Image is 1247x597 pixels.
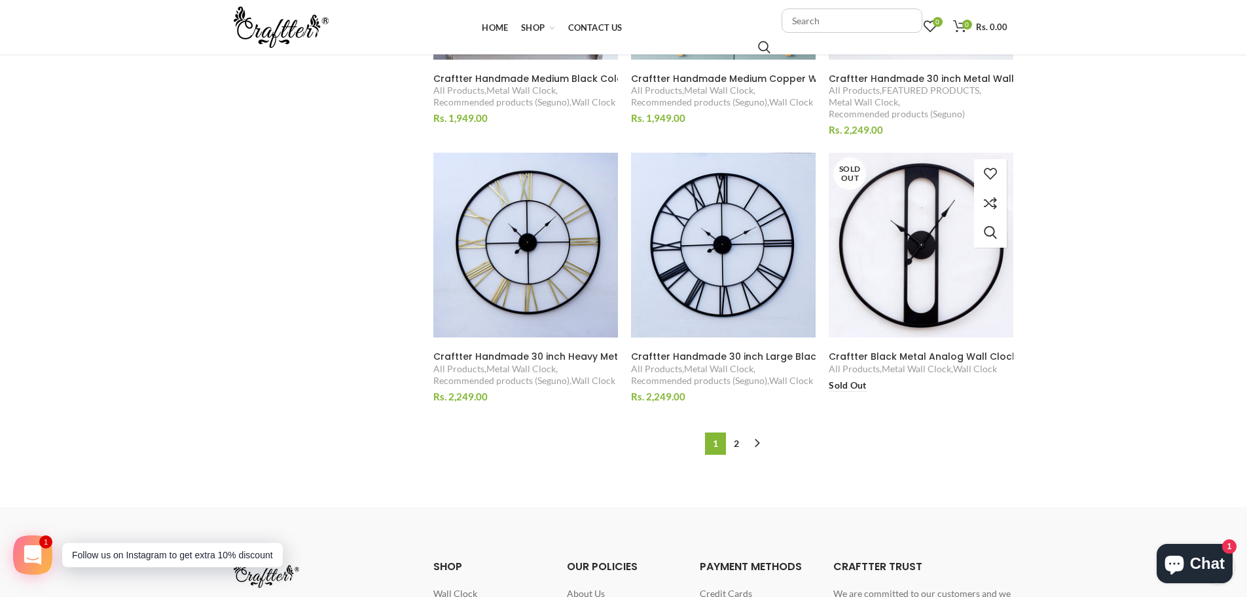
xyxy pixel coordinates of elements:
[433,85,484,96] a: All Products
[631,363,816,387] div: , , ,
[571,96,615,108] a: Wall Clock
[45,541,46,543] span: 1
[758,41,770,54] input: Search
[700,559,802,574] span: Payment Methods
[631,375,767,387] a: Recommended products (Seguno)
[829,363,1013,375] div: , ,
[882,363,951,375] a: Metal Wall Clock
[433,72,960,85] span: Craftter Handmade Medium Black Color Wall Clock Metal Wall Art Sculpture Decor And Hanging (55 X ...
[829,351,1013,362] a: Craftter Black Metal Analog Wall Clock
[631,72,1163,85] span: Craftter Handmade Medium Copper Wall Clock Metal Wall Art Sculpture Wall Decor And Hanging (55 X ...
[562,14,629,41] a: Contact Us
[433,363,618,387] div: , , ,
[829,96,898,108] a: Metal Wall Clock
[631,73,816,85] a: Craftter Handmade Medium Copper Wall Clock Metal Wall Art Sculpture Wall Decor And Hanging (55 X ...
[433,96,569,108] a: Recommended products (Seguno)
[234,560,299,588] img: craftter.com
[433,85,618,108] div: , , ,
[829,73,1013,85] a: Craftter Handmade 30 inch Metal Wall Clock By Craftter: Large Iron Decorative Art Piece With Copp...
[631,391,685,402] span: Rs. 2,249.00
[433,350,883,363] span: Craftter Handmade 30 inch Heavy Metal Wall Art and Decor Wall Clock 75 cm Black and Gold
[631,363,682,375] a: All Products
[747,433,768,455] a: →
[1153,544,1237,587] inbox-online-store-chat: Shopify online store chat
[917,14,943,40] a: 0
[829,379,866,392] a: Sold Out
[833,157,866,190] span: Sold Out
[486,363,556,375] a: Metal Wall Clock
[829,108,965,120] a: Recommended products (Seguno)
[882,85,979,96] a: FEATURED PRODUCTS
[769,96,813,108] a: Wall Clock
[769,375,813,387] a: Wall Clock
[521,22,545,33] span: Shop
[976,22,1007,32] span: Rs. 0.00
[631,96,767,108] a: Recommended products (Seguno)
[829,350,1017,363] span: Craftter Black Metal Analog Wall Clock
[684,363,753,375] a: Metal Wall Clock
[782,9,922,33] input: Search
[568,22,623,33] span: Contact Us
[947,14,1014,40] a: 0 Rs. 0.00
[631,85,682,96] a: All Products
[571,375,615,387] a: Wall Clock
[726,433,747,455] a: 2
[567,559,638,574] span: OUR POLICIES
[433,351,618,362] a: Craftter Handmade 30 inch Heavy Metal Wall Art and Decor Wall Clock 75 cm Black and Gold
[829,85,880,96] a: All Products
[631,85,816,108] div: , , ,
[433,112,488,124] span: Rs. 1,949.00
[433,375,569,387] a: Recommended products (Seguno)
[705,433,726,455] span: 1
[433,391,488,402] span: Rs. 2,249.00
[684,85,753,96] a: Metal Wall Clock
[829,379,866,392] span: Sold Out
[953,363,997,375] a: Wall Clock
[631,350,1208,363] span: Craftter Handmade 30 inch Large Black Color Wall Clock Metal Wall Art Sculpture Wall Decor And Ha...
[631,351,816,362] a: Craftter Handmade 30 inch Large Black Color Wall Clock Metal Wall Art Sculpture Wall Decor And Ha...
[475,14,515,41] a: Home
[933,17,943,27] span: 0
[829,363,880,375] a: All Products
[962,20,972,29] span: 0
[829,85,1013,121] div: , , ,
[433,73,618,85] a: Craftter Handmade Medium Black Color Wall Clock Metal Wall Art Sculpture Decor And Hanging (55 X ...
[974,159,1007,189] a: Add to wishlist
[482,22,508,33] span: Home
[433,559,462,574] span: SHOP
[433,363,484,375] a: All Products
[515,14,561,41] a: Shop
[486,85,556,96] a: Metal Wall Clock
[829,124,883,136] span: Rs. 2,249.00
[833,559,922,574] span: Craftter Trust
[631,112,685,124] span: Rs. 1,949.00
